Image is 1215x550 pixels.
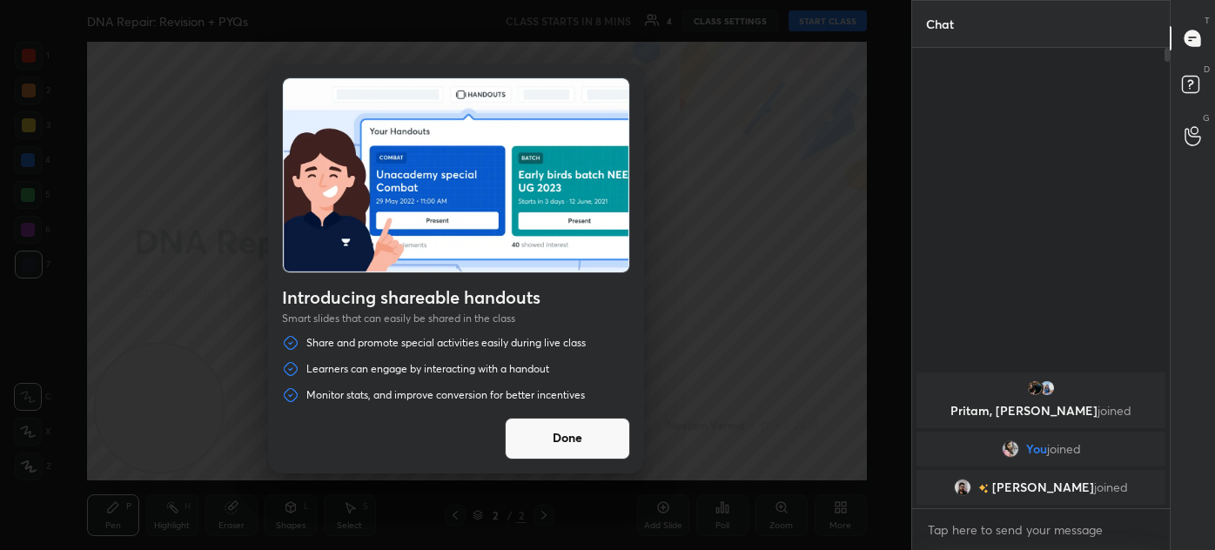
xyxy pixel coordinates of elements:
p: Smart slides that can easily be shared in the class [282,312,630,325]
button: Done [505,418,630,459]
span: joined [1098,402,1131,419]
p: Pritam, [PERSON_NAME] [927,404,1155,418]
p: Learners can engage by interacting with a handout [306,362,549,376]
span: joined [1094,480,1128,494]
div: grid [912,369,1170,508]
img: d27488215f1b4d5fb42b818338f14208.jpg [1002,440,1019,458]
img: ccfa15e1ff884e139c6a31cbe539487b.jpg [1026,379,1044,397]
span: [PERSON_NAME] [992,480,1094,494]
img: intro_batch_card.png [283,78,629,272]
p: G [1203,111,1210,124]
p: Share and promote special activities easily during live class [306,336,586,350]
p: Monitor stats, and improve conversion for better incentives [306,388,585,402]
img: c903dbe86a7348a8a5c0be88d5178b9b.jpg [1038,379,1056,397]
span: joined [1047,442,1081,456]
p: D [1204,63,1210,76]
span: You [1026,442,1047,456]
img: no-rating-badge.077c3623.svg [978,484,989,493]
p: T [1205,14,1210,27]
h4: Introducing shareable handouts [282,287,630,308]
p: Chat [912,1,968,47]
img: d927ead1100745ec8176353656eda1f8.jpg [954,479,971,496]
